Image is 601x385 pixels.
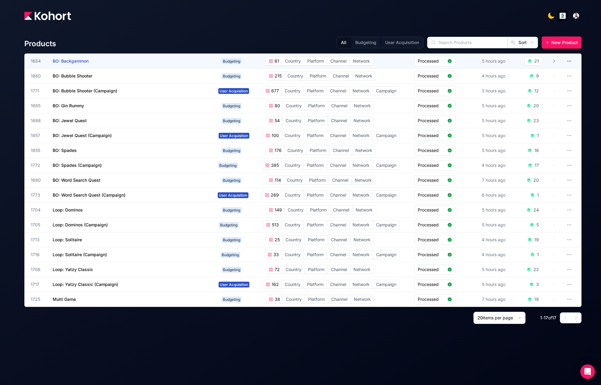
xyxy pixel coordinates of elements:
[481,146,507,155] div: 5 hours ago
[327,280,349,289] span: Channel
[351,295,374,304] span: Network
[53,282,118,287] span: Loop: Yatzy Classic (Campaign)
[537,252,539,258] div: 1
[31,262,556,277] a: 1706Loop: Yatzy ClassicBudgeting72CountryPlatformChannelNetworkProcessed5 hours ago22
[53,192,125,198] span: BO: Word Search Quest (Campaign)
[481,265,507,274] div: 5 hours ago
[53,133,112,138] span: BO: Jewel Quest (Campaign)
[373,221,399,229] span: Campaign
[53,118,87,123] span: BO: Jewel Quest
[350,116,374,125] span: Network
[222,58,241,64] span: Budgeting
[31,128,556,143] a: 1857BO: Jewel Quest (Campaign)User Acquisition100CountryPlatformChannelNetworkCampaignProcessed5 ...
[31,188,556,202] a: 1773BO: Word Search Quest (Campaign)User Acquisition269CountryPlatformChannelNetworkCampaignProce...
[540,315,542,320] span: 1
[305,265,328,274] span: Platform
[53,267,93,272] span: Loop: Yatzy Classic
[536,222,539,228] div: 5
[542,315,544,320] span: -
[31,252,45,258] span: 1716
[222,207,241,213] span: Budgeting
[283,295,305,304] span: Country
[31,218,556,232] a: 1705Loop: Dominos (Campaign)Budgeting513CountryPlatformChannelNetworkCampaignProcessed5 hours ago5
[31,147,45,153] span: 1855
[481,280,507,289] div: 5 hours ago
[534,58,539,64] div: 21
[273,296,280,302] span: 38
[31,277,556,292] a: 1717Loop: Yatzy Classic (Campaign)User Acquisition162CountryPlatformChannelNetworkCampaignProcess...
[53,73,92,78] span: BO: Bubble Shooter
[381,37,423,48] button: User Acquisition
[283,101,305,110] span: Country
[535,162,539,168] div: 17
[350,87,373,95] span: Network
[282,280,304,289] span: Country
[222,118,241,124] span: Budgeting
[31,266,45,273] span: 1706
[307,206,330,214] span: Platform
[533,207,539,213] div: 24
[222,148,241,153] span: Budgeting
[31,177,45,183] span: 1680
[305,101,328,110] span: Platform
[269,192,279,198] span: 269
[53,177,100,183] span: BO: Word Search Quest
[304,131,327,140] span: Platform
[534,88,539,94] div: 12
[53,297,76,302] span: Multi Game
[329,176,351,184] span: Channel
[327,161,349,170] span: Channel
[270,281,279,287] span: 162
[282,250,304,259] span: Country
[327,250,349,259] span: Channel
[282,191,304,199] span: Country
[270,132,279,139] span: 100
[418,147,445,153] span: Processed
[327,131,349,140] span: Channel
[542,36,582,49] button: New Product
[304,87,327,95] span: Platform
[418,132,445,139] span: Processed
[31,132,45,139] span: 1857
[481,221,507,229] div: 5 hours ago
[31,207,45,213] span: 1704
[31,281,45,287] span: 1717
[350,235,374,244] span: Network
[31,296,45,302] span: 1725
[53,252,107,257] span: Loop: Solitaire (Campaign)
[373,191,399,199] span: Campaign
[533,177,539,183] div: 20
[283,235,304,244] span: Country
[481,206,507,214] div: 5 hours ago
[481,101,507,110] div: 5 hours ago
[480,250,507,259] div: 4 hours ago
[480,161,507,170] div: 4 hours ago
[53,148,77,153] span: BO: Spades
[418,58,445,64] span: Processed
[31,58,45,64] span: 1684
[481,176,507,184] div: 7 hours ago
[373,280,399,289] span: Campaign
[285,206,307,214] span: Country
[351,37,381,48] button: Budgeting
[473,312,525,324] button: 20items per page
[283,116,304,125] span: Country
[31,162,45,168] span: 1772
[31,73,45,79] span: 1860
[273,58,279,64] span: 61
[352,146,375,155] span: Network
[273,177,281,183] span: 114
[220,252,240,258] span: Budgeting
[304,221,327,229] span: Platform
[31,84,556,98] a: 1771BO: Bubble Shooter (Campaign)User Acquisition677CountryPlatformChannelNetworkCampaignProcesse...
[273,207,282,213] span: 149
[418,73,445,79] span: Processed
[304,191,327,199] span: Platform
[304,250,327,259] span: Platform
[350,191,373,199] span: Network
[305,116,328,125] span: Platform
[327,57,350,65] span: Channel
[31,143,556,158] a: 1855BO: SpadesBudgeting176CountryPlatformChannelNetworkProcessed5 hours ago16
[536,73,539,79] div: 9
[328,295,350,304] span: Channel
